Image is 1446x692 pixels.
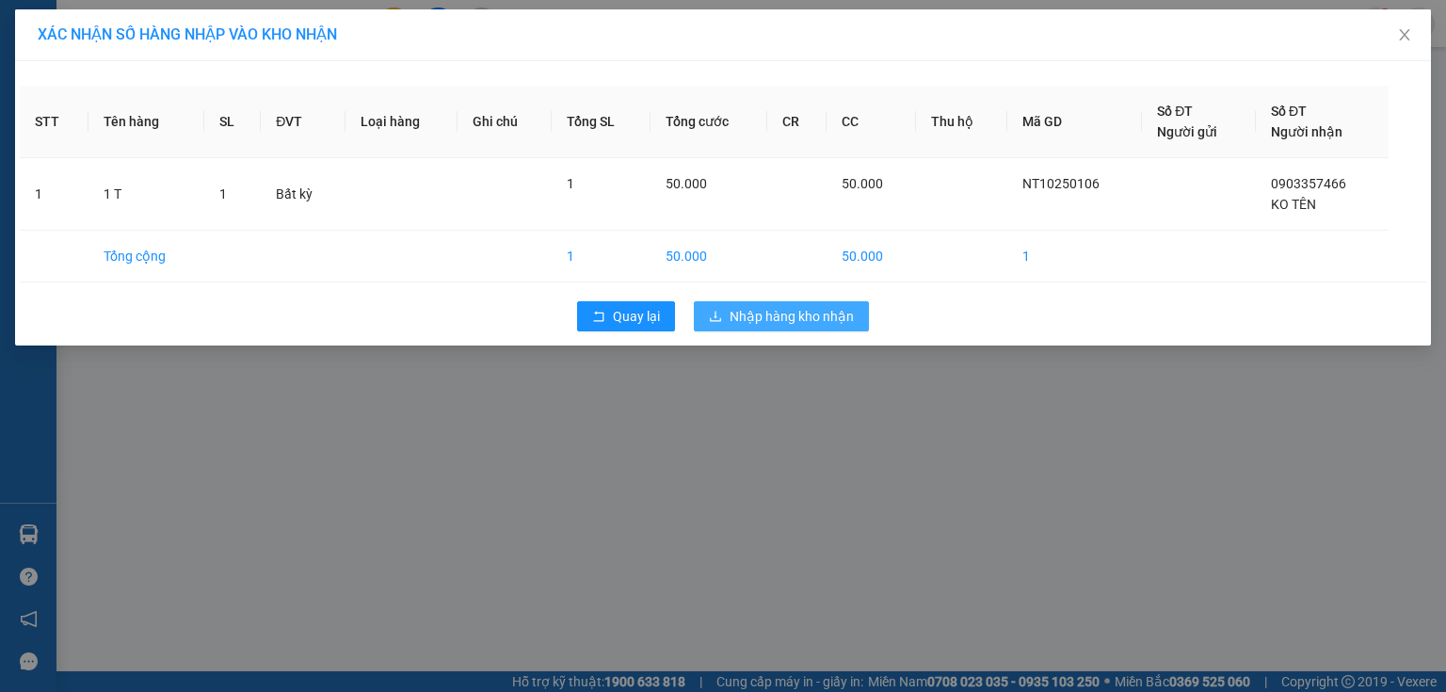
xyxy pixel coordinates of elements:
span: Nhập hàng kho nhận [730,306,854,327]
button: rollbackQuay lại [577,301,675,331]
td: Bất kỳ [261,158,345,231]
th: Thu hộ [916,86,1007,158]
th: CC [827,86,916,158]
span: Người gửi [1157,124,1217,139]
span: Số ĐT [1157,104,1193,119]
th: Tên hàng [88,86,204,158]
div: Quang [161,39,293,61]
span: NT10250106 [1022,176,1100,191]
div: 0977593884 [161,61,293,88]
span: close [1397,27,1412,42]
span: XÁC NHẬN SỐ HÀNG NHẬP VÀO KHO NHẬN [38,25,337,43]
th: SL [204,86,261,158]
th: CR [767,86,827,158]
td: 1 [20,158,88,231]
span: rollback [592,310,605,325]
span: Quay lại [613,306,660,327]
div: Bình Giã [161,16,293,39]
div: ngan [16,39,148,61]
td: Tổng cộng [88,231,204,282]
button: Close [1378,9,1431,62]
td: 1 [552,231,650,282]
div: 167 QL13 [16,16,148,39]
span: SL [180,131,205,157]
span: 50.000 [666,176,707,191]
button: downloadNhập hàng kho nhận [694,301,869,331]
th: Loại hàng [345,86,458,158]
td: 50.000 [651,231,767,282]
th: ĐVT [261,86,345,158]
span: KO TÊN [1271,197,1316,212]
td: 50.000 [827,231,916,282]
th: Tổng cước [651,86,767,158]
span: Nhận: [161,18,206,38]
span: Số ĐT [1271,104,1307,119]
span: 1 [567,176,574,191]
span: 0903357466 [1271,176,1346,191]
td: 1 [1007,231,1142,282]
span: Gửi: [16,18,45,38]
th: Ghi chú [458,86,553,158]
span: 50.000 [842,176,883,191]
td: 1 T [88,158,204,231]
div: 0906480603 [16,61,148,88]
div: Tên hàng: thung ( : 1 ) [16,133,293,156]
span: R : [14,101,32,121]
span: 1 [219,186,227,201]
span: download [709,310,722,325]
th: Tổng SL [552,86,650,158]
th: STT [20,86,88,158]
th: Mã GD [1007,86,1142,158]
span: Người nhận [1271,124,1342,139]
div: 40.000 [14,99,151,121]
